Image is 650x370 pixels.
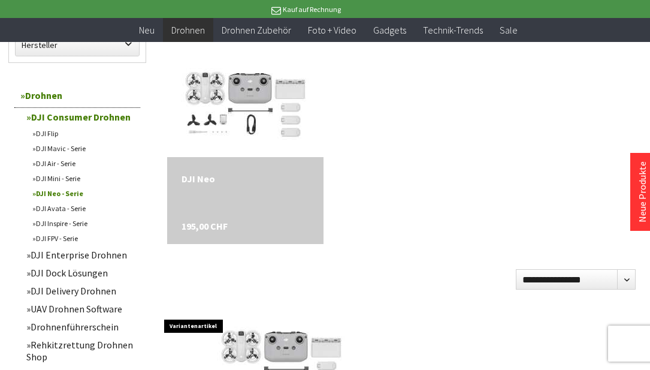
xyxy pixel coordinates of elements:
a: DJI Air - Serie [26,156,140,171]
a: DJI Inspire - Serie [26,216,140,231]
a: DJI Mavic - Serie [26,141,140,156]
label: Hersteller [16,34,139,56]
span: Sale [500,24,518,36]
a: DJI Neo 195,00 CHF [182,172,309,186]
a: DJI Neo - Serie [26,186,140,201]
a: DJI Consumer Drohnen [20,108,140,126]
a: Drohnen Zubehör [213,18,300,43]
a: DJI Delivery Drohnen [20,282,140,300]
a: Gadgets [365,18,415,43]
div: DJI Neo [182,172,309,186]
span: Neu [139,24,155,36]
a: DJI Dock Lösungen [20,264,140,282]
span: Foto + Video [308,24,356,36]
span: Drohnen [171,24,205,36]
a: Drohnenführerschein [20,318,140,336]
a: DJI Flip [26,126,140,141]
a: Rehkitzrettung Drohnen Shop [20,336,140,366]
a: DJI Avata - Serie [26,201,140,216]
span: Gadgets [373,24,406,36]
a: Drohnen [14,83,140,108]
a: UAV Drohnen Software [20,300,140,318]
a: DJI FPV - Serie [26,231,140,246]
a: Technik-Trends [415,18,491,43]
span: Drohnen Zubehör [222,24,291,36]
a: Foto + Video [300,18,365,43]
a: Drohnen [163,18,213,43]
a: DJI Mini - Serie [26,171,140,186]
a: Neue Produkte [636,161,648,222]
span: 195,00 CHF [182,219,228,233]
a: Neu [131,18,163,43]
a: Sale [491,18,526,43]
img: DJI Neo [182,49,309,157]
span: Technik-Trends [423,24,483,36]
a: DJI Enterprise Drohnen [20,246,140,264]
